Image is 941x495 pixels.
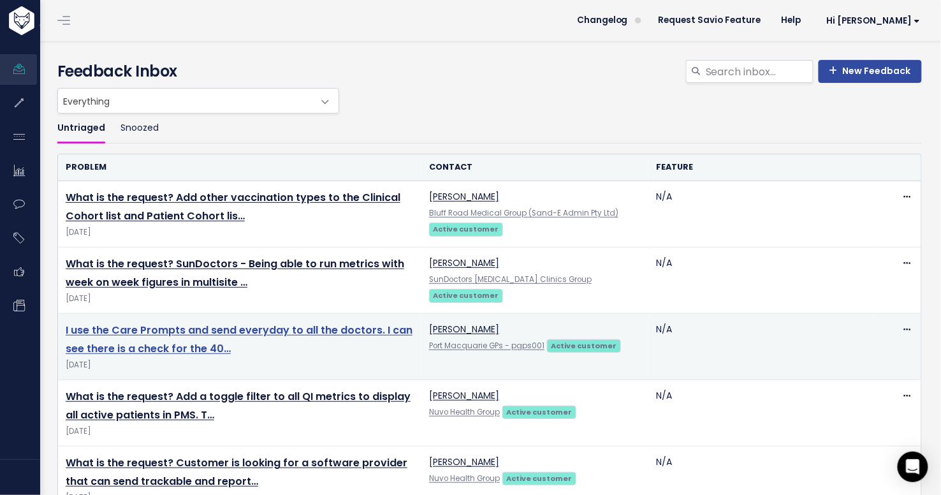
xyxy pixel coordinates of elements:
[429,222,503,235] a: Active customer
[648,380,875,447] td: N/A
[429,473,500,484] a: Nuvo Health Group
[66,323,412,356] a: I use the Care Prompts and send everyday to all the doctors. I can see there is a check for the 40…
[551,341,617,351] strong: Active customer
[429,208,618,218] a: Bluff Road Medical Group (Sand-E Admin Pty Ltd)
[648,181,875,247] td: N/A
[66,256,404,290] a: What is the request? SunDoctors - Being able to run metrics with week on week figures in multisite …
[507,407,573,417] strong: Active customer
[66,226,414,239] span: [DATE]
[502,471,576,484] a: Active customer
[704,60,813,83] input: Search inbox...
[648,11,771,30] a: Request Savio Feature
[58,89,313,113] span: Everything
[66,389,411,422] a: What is the request? Add a toggle filter to all QI metrics to display all active patients in PMS. T…
[827,16,921,26] span: Hi [PERSON_NAME]
[57,88,339,114] span: Everything
[66,425,414,438] span: [DATE]
[66,292,414,306] span: [DATE]
[6,6,105,35] img: logo-white.9d6f32f41409.svg
[434,290,499,300] strong: Active customer
[507,473,573,484] strong: Active customer
[429,288,503,301] a: Active customer
[502,405,576,418] a: Active customer
[57,60,922,83] h4: Feedback Inbox
[429,389,499,402] a: [PERSON_NAME]
[547,339,621,351] a: Active customer
[577,16,628,25] span: Changelog
[66,358,414,372] span: [DATE]
[434,224,499,234] strong: Active customer
[648,314,875,380] td: N/A
[429,256,499,269] a: [PERSON_NAME]
[429,407,500,417] a: Nuvo Health Group
[819,60,922,83] a: New Feedback
[421,154,648,181] th: Contact
[120,114,159,144] a: Snoozed
[429,455,499,468] a: [PERSON_NAME]
[648,154,875,181] th: Feature
[57,114,105,144] a: Untriaged
[66,455,407,489] a: What is the request? Customer is looking for a software provider that can send trackable and report…
[429,190,499,203] a: [PERSON_NAME]
[429,341,544,351] a: Port Macquarie GPs - pgps001
[771,11,812,30] a: Help
[429,323,499,336] a: [PERSON_NAME]
[812,11,931,31] a: Hi [PERSON_NAME]
[58,154,421,181] th: Problem
[898,452,928,482] div: Open Intercom Messenger
[66,190,400,223] a: What is the request? Add other vaccination types to the Clinical Cohort list and Patient Cohort lis…
[57,114,922,144] ul: Filter feature requests
[429,274,592,284] a: SunDoctors [MEDICAL_DATA] Clinics Group
[648,247,875,314] td: N/A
